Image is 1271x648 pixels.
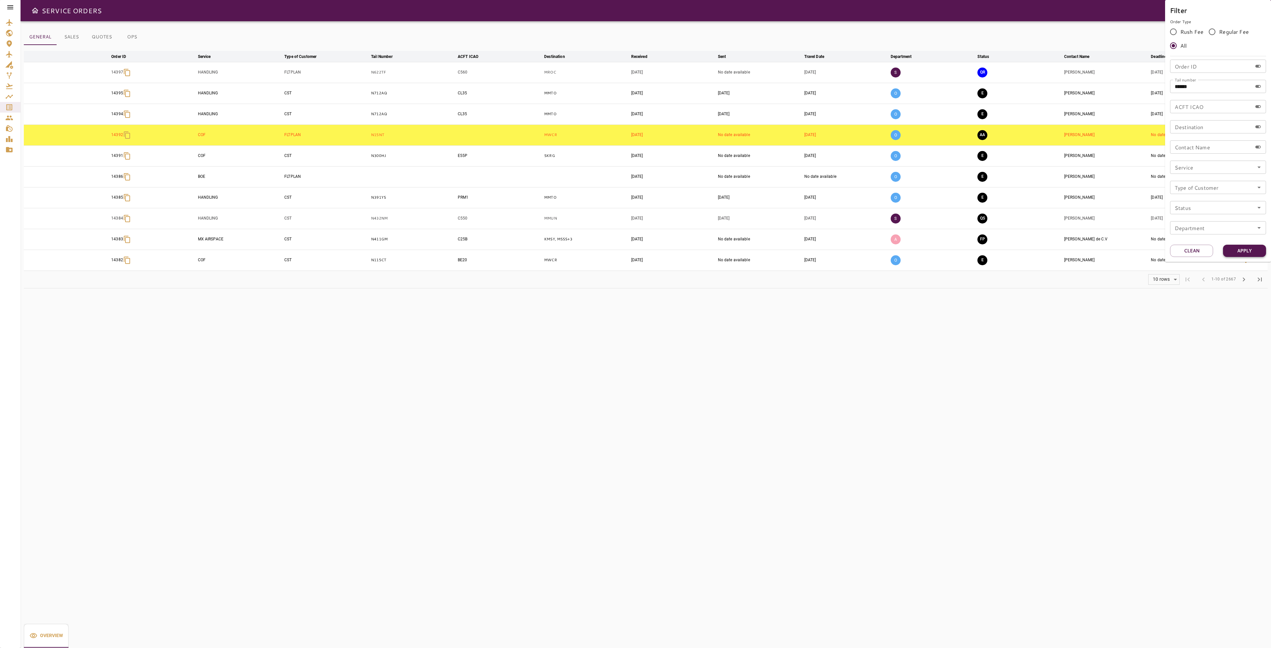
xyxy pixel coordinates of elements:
button: Open [1254,203,1264,212]
span: Rush Fee [1180,28,1203,36]
button: Open [1254,163,1264,172]
label: Tail number [1175,77,1196,82]
span: Regular Fee [1219,28,1249,36]
button: Apply [1223,245,1266,257]
button: Open [1254,223,1264,232]
button: Clean [1170,245,1213,257]
button: Open [1254,183,1264,192]
h6: Filter [1170,5,1266,16]
p: Order Type [1170,19,1266,25]
div: rushFeeOrder [1170,25,1266,53]
span: All [1180,42,1187,50]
